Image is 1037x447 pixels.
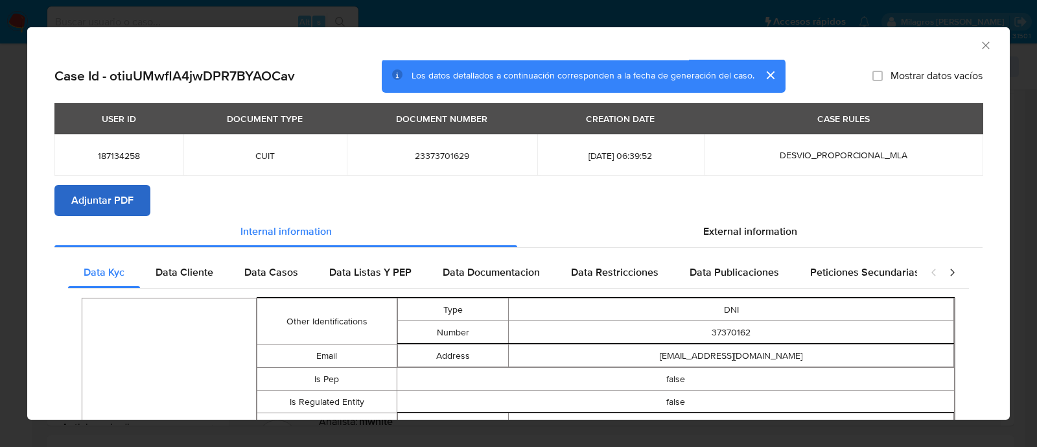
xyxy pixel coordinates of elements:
span: [DATE] 06:39:52 [553,150,688,162]
span: Data Documentacion [443,265,540,280]
td: Email [257,344,397,368]
span: Adjuntar PDF [71,186,134,215]
div: DOCUMENT TYPE [219,108,310,130]
td: Other Identifications [257,298,397,344]
div: CASE RULES [810,108,878,130]
span: Data Kyc [84,265,124,280]
td: Type [397,413,509,436]
div: CREATION DATE [578,108,662,130]
td: 37370162 [509,321,954,344]
div: DOCUMENT NUMBER [388,108,495,130]
td: false [397,391,955,413]
span: Data Cliente [156,265,213,280]
span: Peticiones Secundarias [810,265,920,280]
td: false [397,368,955,391]
span: External information [703,224,797,239]
span: 23373701629 [362,150,522,162]
td: Is Pep [257,368,397,391]
div: USER ID [94,108,144,130]
h2: Case Id - otiuUMwflA4jwDPR7BYAOCav [54,67,295,84]
span: Data Restricciones [571,265,658,280]
span: Mostrar datos vacíos [891,69,983,82]
td: Number [397,321,509,344]
button: cerrar [754,60,786,91]
span: Data Listas Y PEP [329,265,412,280]
span: 187134258 [70,150,168,162]
td: Is Regulated Entity [257,391,397,413]
span: CUIT [199,150,331,162]
td: Type [397,298,509,321]
div: closure-recommendation-modal [27,27,1010,420]
span: Los datos detallados a continuación corresponden a la fecha de generación del caso. [412,69,754,82]
button: Cerrar ventana [979,39,991,51]
button: Adjuntar PDF [54,185,150,216]
span: Internal information [240,224,332,239]
span: Data Casos [244,265,298,280]
td: DNI [509,298,954,321]
input: Mostrar datos vacíos [872,71,883,81]
td: [EMAIL_ADDRESS][DOMAIN_NAME] [509,344,954,367]
div: Detailed internal info [68,257,917,288]
span: DESVIO_PROPORCIONAL_MLA [780,149,907,162]
td: CUIT [509,413,954,436]
span: Data Publicaciones [690,265,779,280]
div: Detailed info [54,216,983,247]
td: Address [397,344,509,367]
